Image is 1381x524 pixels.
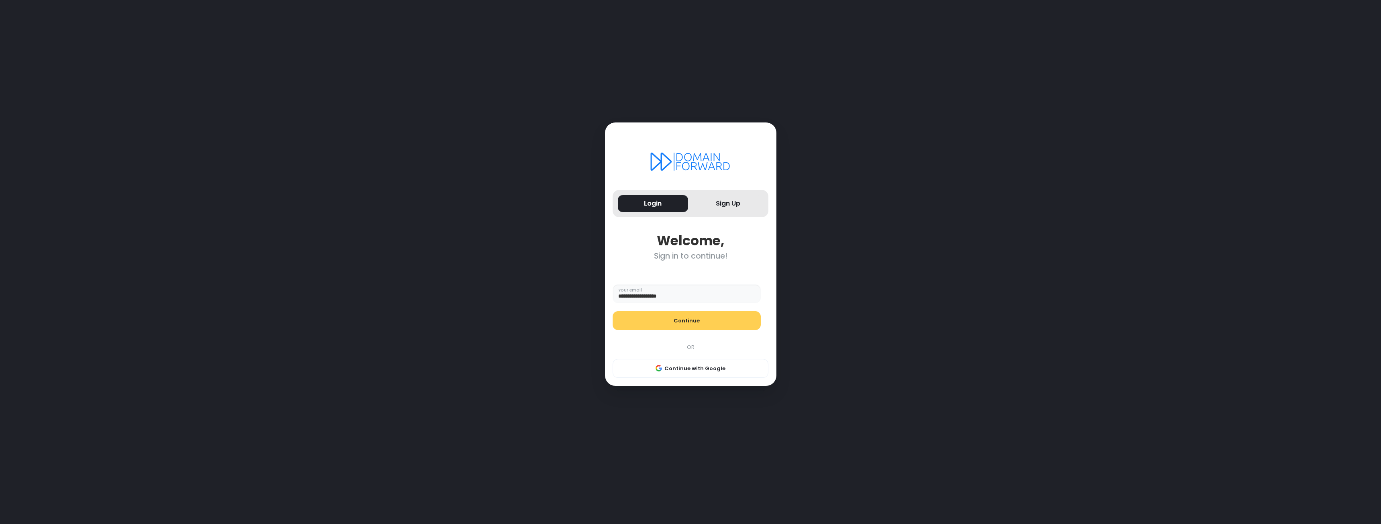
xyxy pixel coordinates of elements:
[613,359,768,378] button: Continue with Google
[613,251,768,261] div: Sign in to continue!
[613,311,761,330] button: Continue
[618,195,688,212] button: Login
[609,343,772,351] div: OR
[693,195,764,212] button: Sign Up
[613,233,768,249] div: Welcome,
